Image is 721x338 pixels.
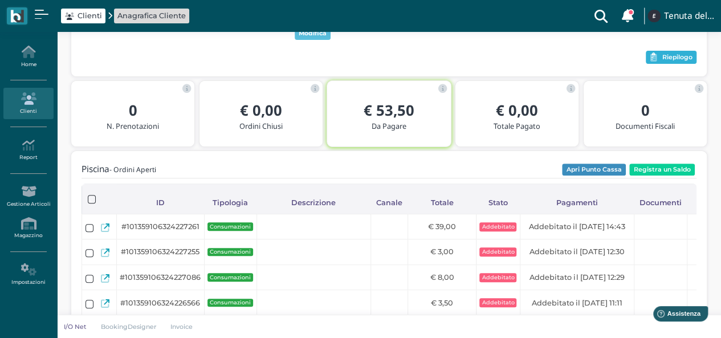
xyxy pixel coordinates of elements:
b: € 0,00 [496,100,538,120]
h4: Piscina [82,165,156,174]
span: Addebitato il [DATE] 12:30 [529,246,625,257]
span: #101359106324227255 [121,246,199,257]
span: Addebitato [479,222,516,231]
a: Gestione Articoli [3,181,53,212]
span: Consumazioni [207,273,253,281]
span: € 3,00 [430,246,454,257]
h5: Documenti Fiscali [593,122,698,130]
a: Clienti [3,88,53,119]
span: Addebitato [479,247,516,256]
span: Clienti [78,10,102,21]
span: Riepilogo [662,54,693,62]
span: #101359106324227086 [120,272,201,283]
h5: Totale Pagato [465,122,569,130]
span: Addebitato [479,298,516,307]
b: € 53,50 [364,100,414,120]
a: ... Tenuta del Barco [646,2,714,30]
a: BookingDesigner [93,322,164,331]
span: Addebitato il [DATE] 14:43 [529,221,625,232]
div: Descrizione [256,192,370,213]
h5: Ordini Chiusi [209,122,313,130]
span: Addebitato [479,273,516,282]
div: Documenti [634,192,687,213]
span: Consumazioni [207,222,253,230]
span: € 3,50 [431,298,453,308]
h5: Da Pagare [336,122,441,130]
b: 0 [129,100,137,120]
div: Canale [370,192,408,213]
span: € 8,00 [430,272,454,283]
span: Addebitato il [DATE] 12:29 [529,272,624,283]
button: Apri Punto Cassa [562,164,626,176]
span: Consumazioni [207,248,253,256]
div: Pagamenti [520,192,634,213]
b: Modifica [299,29,327,37]
div: Stato [476,192,520,213]
a: Invoice [164,322,201,331]
span: Assistenza [34,9,75,18]
a: Impostazioni [3,259,53,290]
div: ID [116,192,204,213]
span: #101359106324226566 [120,298,200,308]
span: € 39,00 [428,221,456,232]
h4: Tenuta del Barco [664,11,714,21]
span: Addebitato il [DATE] 11:11 [532,298,622,308]
button: Riepilogo [646,51,696,64]
p: I/O Net [64,322,87,331]
a: Magazzino [3,213,53,244]
small: - Ordini Aperti [109,165,156,174]
span: Consumazioni [207,299,253,307]
iframe: Help widget launcher [640,303,711,328]
b: 0 [641,100,649,120]
button: Registra un Saldo [629,164,695,176]
div: Totale [408,192,476,213]
a: Clienti [65,10,102,21]
h5: N. Prenotazioni [80,122,185,130]
a: Home [3,41,53,72]
a: Anagrafica Cliente [117,10,186,21]
b: € 0,00 [240,100,282,120]
div: Tipologia [204,192,256,213]
img: logo [10,10,23,23]
a: Report [3,135,53,166]
img: ... [647,10,660,22]
span: #101359106324227261 [121,221,199,232]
